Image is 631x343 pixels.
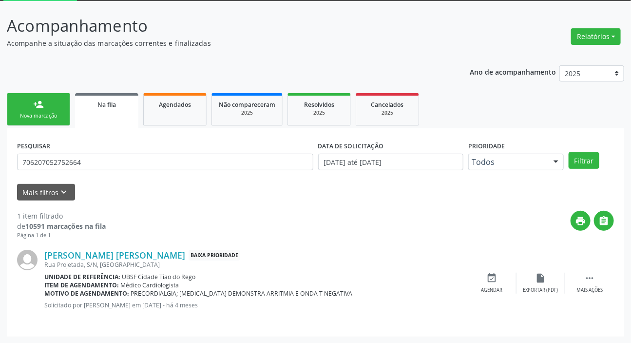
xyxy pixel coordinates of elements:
[17,139,50,154] label: PESQUISAR
[17,231,106,240] div: Página 1 de 1
[7,14,439,38] p: Acompanhamento
[468,139,505,154] label: Prioridade
[295,109,344,117] div: 2025
[481,287,503,294] div: Agendar
[189,250,240,261] span: Baixa Prioridade
[219,101,275,109] span: Não compareceram
[159,101,191,109] span: Agendados
[25,222,106,231] strong: 10591 marcações na fila
[17,154,313,170] input: Nome, CNS
[121,281,179,289] span: Médico Cardiologista
[17,184,75,201] button: Mais filtroskeyboard_arrow_down
[17,221,106,231] div: de
[44,273,120,281] b: Unidade de referência:
[535,273,546,283] i: insert_drive_file
[472,157,544,167] span: Todos
[33,99,44,110] div: person_add
[576,287,603,294] div: Mais ações
[599,216,610,226] i: 
[363,109,412,117] div: 2025
[122,273,196,281] span: UBSF Cidade Tiao do Rego
[584,273,595,283] i: 
[318,139,384,154] label: DATA DE SOLICITAÇÃO
[59,187,70,198] i: keyboard_arrow_down
[44,261,468,269] div: Rua Projetada, S/N, [GEOGRAPHIC_DATA]
[44,301,468,309] p: Solicitado por [PERSON_NAME] em [DATE] - há 4 meses
[571,211,591,231] button: print
[470,65,556,78] p: Ano de acompanhamento
[594,211,614,231] button: 
[219,109,275,117] div: 2025
[7,38,439,48] p: Acompanhe a situação das marcações correntes e finalizadas
[17,211,106,221] div: 1 item filtrado
[44,250,185,261] a: [PERSON_NAME] [PERSON_NAME]
[318,154,464,170] input: Selecione um intervalo
[571,28,621,45] button: Relatórios
[371,101,404,109] span: Cancelados
[14,112,63,120] div: Nova marcação
[44,289,129,298] b: Motivo de agendamento:
[523,287,558,294] div: Exportar (PDF)
[44,281,119,289] b: Item de agendamento:
[304,101,334,109] span: Resolvidos
[97,101,116,109] span: Na fila
[131,289,353,298] span: PRECORDIALGIA; [MEDICAL_DATA] DEMONSTRA ARRITMIA E ONDA T NEGATIVA
[575,216,586,226] i: print
[17,250,38,270] img: img
[487,273,497,283] i: event_available
[569,152,599,169] button: Filtrar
